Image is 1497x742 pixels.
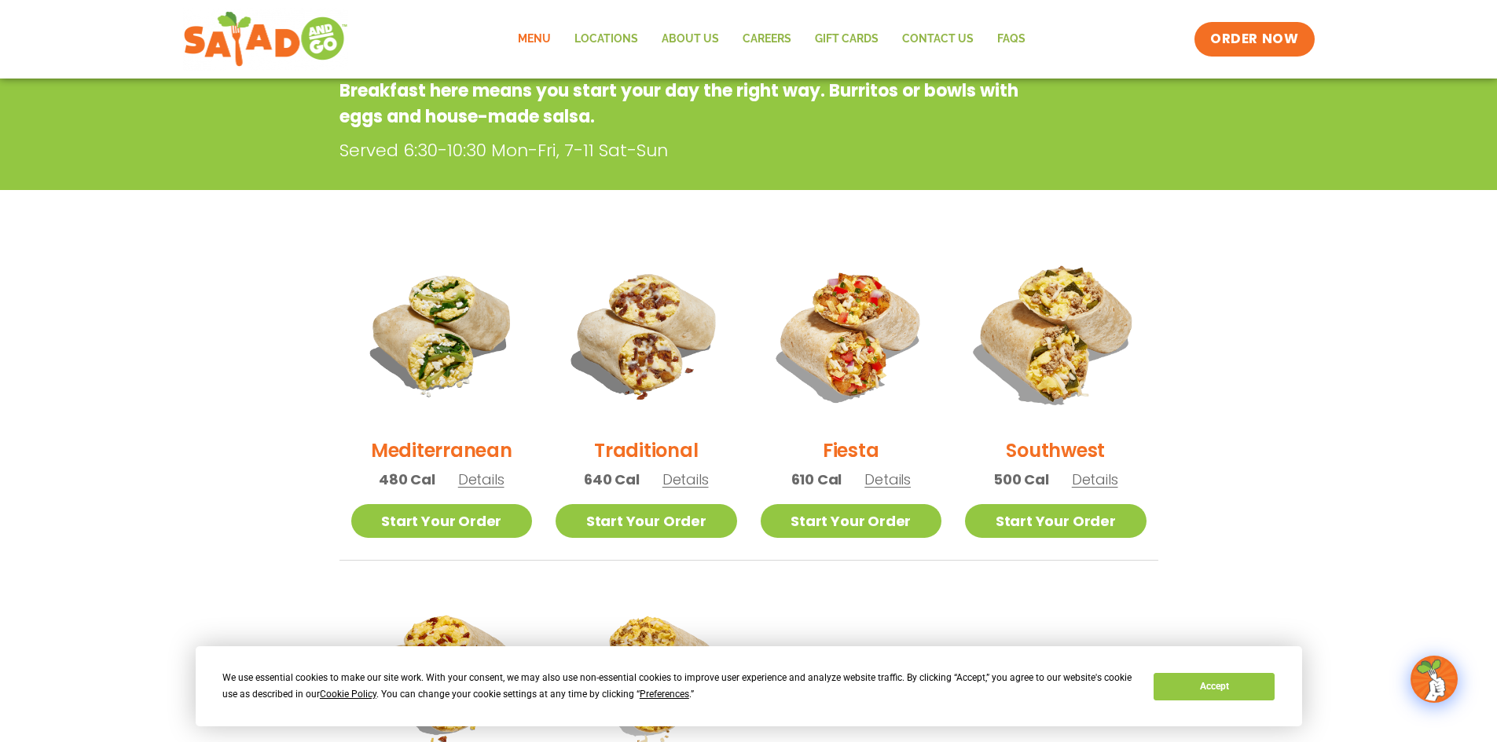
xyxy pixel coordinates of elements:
[196,646,1302,726] div: Cookie Consent Prompt
[662,470,709,489] span: Details
[351,243,533,425] img: Product photo for Mediterranean Breakfast Burrito
[1210,30,1298,49] span: ORDER NOW
[650,21,731,57] a: About Us
[339,78,1032,130] p: Breakfast here means you start your day the right way. Burritos or bowls with eggs and house-made...
[823,437,879,464] h2: Fiesta
[1006,437,1105,464] h2: Southwest
[731,21,803,57] a: Careers
[371,437,512,464] h2: Mediterranean
[1412,657,1456,701] img: wpChatIcon
[761,243,942,425] img: Product photo for Fiesta
[993,469,1049,490] span: 500 Cal
[1194,22,1314,57] a: ORDER NOW
[1154,673,1275,700] button: Accept
[791,469,842,490] span: 610 Cal
[556,243,737,425] img: Product photo for Traditional
[183,8,349,71] img: new-SAG-logo-768×292
[594,437,698,464] h2: Traditional
[339,137,1039,163] p: Served 6:30-10:30 Mon-Fri, 7-11 Sat-Sun
[563,21,650,57] a: Locations
[506,21,1037,57] nav: Menu
[458,470,505,489] span: Details
[506,21,563,57] a: Menu
[320,689,376,700] span: Cookie Policy
[379,469,435,490] span: 480 Cal
[556,504,737,538] a: Start Your Order
[965,504,1147,538] a: Start Your Order
[803,21,890,57] a: GIFT CARDS
[890,21,985,57] a: Contact Us
[351,504,533,538] a: Start Your Order
[864,470,911,489] span: Details
[985,21,1037,57] a: FAQs
[222,670,1135,703] div: We use essential cookies to make our site work. With your consent, we may also use non-essential ...
[584,469,640,490] span: 640 Cal
[1072,470,1118,489] span: Details
[949,228,1162,440] img: Product photo for Southwest
[761,504,942,538] a: Start Your Order
[640,689,689,700] span: Preferences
